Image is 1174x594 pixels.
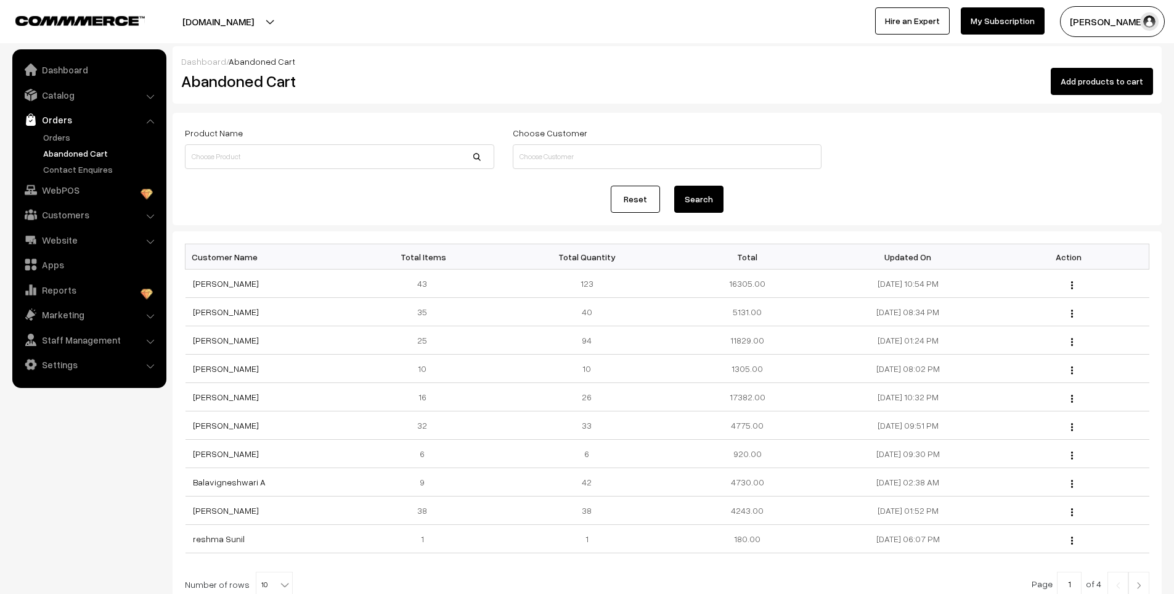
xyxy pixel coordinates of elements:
a: Website [15,229,162,251]
a: [PERSON_NAME] [193,335,259,345]
td: 6 [507,440,667,468]
a: reshma Sunil [193,534,245,544]
span: of 4 [1086,579,1101,589]
label: Product Name [185,126,243,139]
img: Menu [1071,537,1073,545]
th: Total [667,244,828,270]
a: [PERSON_NAME] [193,420,259,431]
a: Customers [15,204,162,226]
td: 10 [346,355,507,383]
img: Menu [1071,480,1073,488]
a: Abandoned Cart [40,147,162,160]
a: [PERSON_NAME] [193,363,259,374]
img: Menu [1071,310,1073,318]
a: Orders [40,131,162,144]
td: [DATE] 09:30 PM [828,440,989,468]
img: Right [1133,582,1144,589]
td: 25 [346,326,507,355]
td: 17382.00 [667,383,828,411]
td: 6 [346,440,507,468]
a: Settings [15,353,162,376]
div: / [181,55,1153,68]
img: Menu [1071,452,1073,460]
a: My Subscription [961,7,1045,35]
a: Reports [15,279,162,301]
td: 4775.00 [667,411,828,440]
td: 26 [507,383,667,411]
a: COMMMERCE [15,12,123,27]
img: Menu [1071,338,1073,346]
td: 11829.00 [667,326,828,355]
td: 32 [346,411,507,440]
td: 35 [346,298,507,326]
td: 33 [507,411,667,440]
td: [DATE] 10:32 PM [828,383,989,411]
span: Abandoned Cart [229,56,295,67]
a: [PERSON_NAME] [193,448,259,459]
a: Contact Enquires [40,163,162,176]
a: WebPOS [15,179,162,201]
th: Total Items [346,244,507,270]
td: 43 [346,270,507,298]
th: Total Quantity [507,244,667,270]
td: 180.00 [667,525,828,553]
th: Updated On [828,244,989,270]
a: Dashboard [181,56,226,67]
button: Search [674,186,724,213]
td: 1 [507,525,667,553]
td: 9 [346,468,507,497]
td: 38 [507,497,667,525]
img: Left [1112,582,1123,589]
td: 1 [346,525,507,553]
a: [PERSON_NAME] [193,392,259,402]
input: Choose Customer [513,144,822,169]
input: Choose Product [185,144,494,169]
img: Menu [1071,281,1073,289]
img: COMMMERCE [15,16,145,25]
th: Action [989,244,1149,270]
button: Add products to cart [1051,68,1153,95]
button: [PERSON_NAME] [1060,6,1165,37]
a: [PERSON_NAME] [193,278,259,289]
td: [DATE] 01:52 PM [828,497,989,525]
td: [DATE] 10:54 PM [828,270,989,298]
img: Menu [1071,366,1073,374]
td: 42 [507,468,667,497]
img: Menu [1071,395,1073,403]
td: [DATE] 02:38 AM [828,468,989,497]
a: Catalog [15,84,162,106]
td: 10 [507,355,667,383]
img: Menu [1071,508,1073,516]
a: Hire an Expert [875,7,950,35]
label: Choose Customer [513,126,587,139]
td: 94 [507,326,667,355]
td: 4730.00 [667,468,828,497]
a: [PERSON_NAME] [193,307,259,317]
a: Reset [611,186,660,213]
td: 1305.00 [667,355,828,383]
td: 16 [346,383,507,411]
td: 16305.00 [667,270,828,298]
a: [PERSON_NAME] [193,505,259,516]
td: [DATE] 09:51 PM [828,411,989,440]
th: Customer Name [185,244,346,270]
h2: Abandoned Cart [181,72,493,91]
td: 4243.00 [667,497,828,525]
a: Dashboard [15,59,162,81]
a: Marketing [15,303,162,326]
td: [DATE] 08:34 PM [828,298,989,326]
button: [DOMAIN_NAME] [139,6,297,37]
img: Menu [1071,423,1073,431]
td: 40 [507,298,667,326]
td: 38 [346,497,507,525]
a: Orders [15,109,162,131]
span: Number of rows [185,578,250,591]
td: [DATE] 08:02 PM [828,355,989,383]
td: 920.00 [667,440,828,468]
a: Balavigneshwari A [193,477,266,487]
a: Apps [15,254,162,276]
td: [DATE] 06:07 PM [828,525,989,553]
img: user [1140,12,1159,31]
td: 5131.00 [667,298,828,326]
span: Page [1032,579,1053,589]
